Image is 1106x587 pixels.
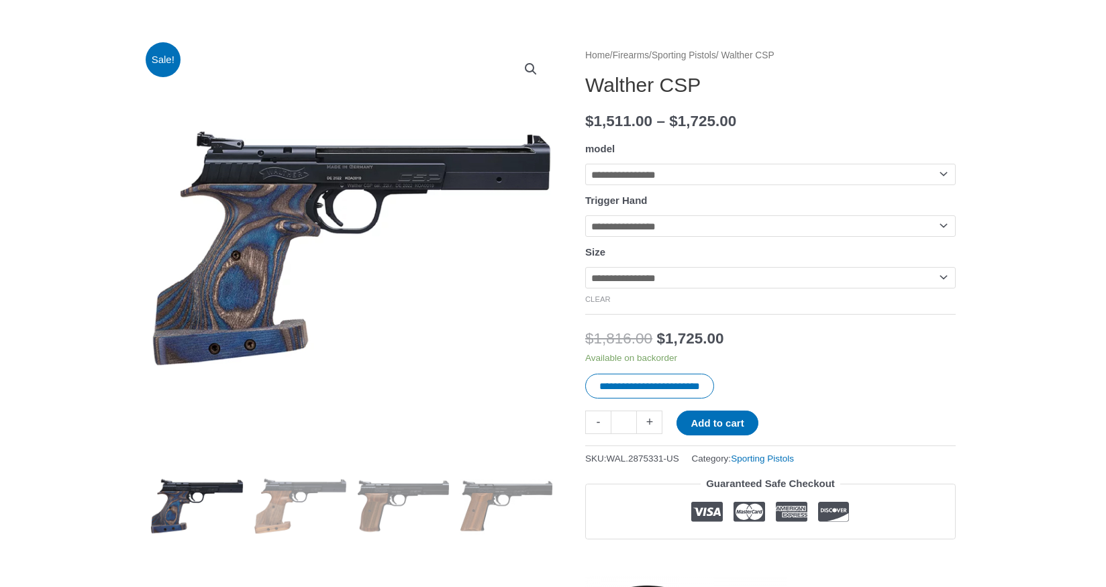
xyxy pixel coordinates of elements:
[656,330,665,347] span: $
[254,460,347,553] img: Walther CSP - Image 2
[656,330,723,347] bdi: 1,725.00
[611,411,637,434] input: Product quantity
[613,50,649,60] a: Firearms
[585,411,611,434] a: -
[731,453,794,464] a: Sporting Pistols
[692,450,794,467] span: Category:
[652,50,716,60] a: Sporting Pistols
[585,113,652,129] bdi: 1,511.00
[585,47,956,64] nav: Breadcrumb
[519,57,543,81] a: View full-screen image gallery
[585,246,605,258] label: Size
[585,143,615,154] label: model
[585,50,610,60] a: Home
[607,453,679,464] span: WAL.2875331-US
[637,411,662,434] a: +
[585,549,956,566] iframe: Customer reviews powered by Trustpilot
[357,460,450,553] img: Walther CSP - Image 3
[676,411,758,435] button: Add to cart
[585,195,648,206] label: Trigger Hand
[585,113,594,129] span: $
[585,73,956,97] h1: Walther CSP
[669,113,736,129] bdi: 1,725.00
[460,460,553,553] img: Walther CSP - Image 4
[146,42,181,78] span: Sale!
[585,450,679,467] span: SKU:
[585,330,594,347] span: $
[585,330,652,347] bdi: 1,816.00
[585,295,611,303] a: Clear options
[656,113,665,129] span: –
[585,352,956,364] p: Available on backorder
[701,474,840,493] legend: Guaranteed Safe Checkout
[669,113,678,129] span: $
[150,460,244,553] img: Walther CSP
